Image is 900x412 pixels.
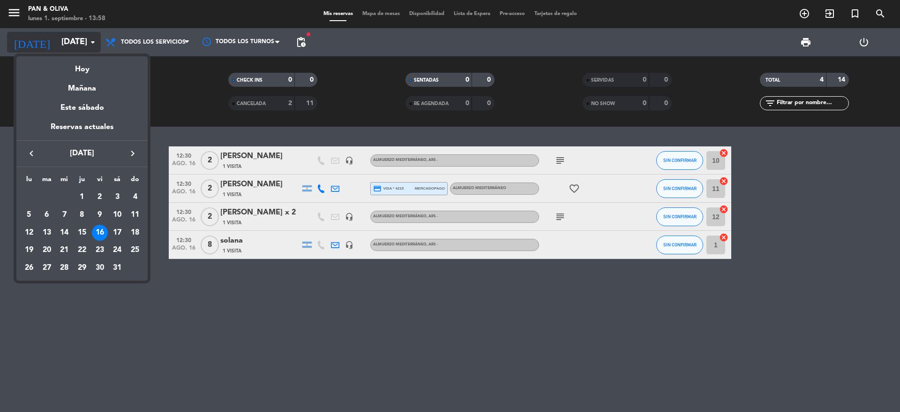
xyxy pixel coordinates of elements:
[26,148,37,159] i: keyboard_arrow_left
[21,260,37,276] div: 26
[73,174,91,189] th: jueves
[92,207,108,223] div: 9
[55,224,73,242] td: 14 de agosto de 2024
[91,259,109,277] td: 30 de agosto de 2024
[126,241,144,259] td: 25 de agosto de 2024
[39,207,55,223] div: 6
[55,206,73,224] td: 7 de agosto de 2024
[91,188,109,206] td: 2 de agosto de 2024
[20,206,38,224] td: 5 de agosto de 2024
[92,225,108,241] div: 16
[40,147,124,160] span: [DATE]
[109,242,125,258] div: 24
[16,76,148,95] div: Mañana
[21,207,37,223] div: 5
[21,225,37,241] div: 12
[109,225,125,241] div: 17
[16,56,148,76] div: Hoy
[109,259,127,277] td: 31 de agosto de 2024
[91,241,109,259] td: 23 de agosto de 2024
[91,206,109,224] td: 9 de agosto de 2024
[74,242,90,258] div: 22
[109,207,125,223] div: 10
[56,207,72,223] div: 7
[126,188,144,206] td: 4 de agosto de 2024
[55,241,73,259] td: 21 de agosto de 2024
[55,259,73,277] td: 28 de agosto de 2024
[56,225,72,241] div: 14
[73,241,91,259] td: 22 de agosto de 2024
[109,189,125,205] div: 3
[56,260,72,276] div: 28
[109,206,127,224] td: 10 de agosto de 2024
[39,260,55,276] div: 27
[74,207,90,223] div: 8
[38,206,56,224] td: 6 de agosto de 2024
[126,206,144,224] td: 11 de agosto de 2024
[124,147,141,160] button: keyboard_arrow_right
[23,147,40,160] button: keyboard_arrow_left
[109,241,127,259] td: 24 de agosto de 2024
[38,174,56,189] th: martes
[127,148,138,159] i: keyboard_arrow_right
[20,188,73,206] td: AGO.
[21,242,37,258] div: 19
[16,121,148,140] div: Reservas actuales
[20,259,38,277] td: 26 de agosto de 2024
[20,174,38,189] th: lunes
[92,189,108,205] div: 2
[127,242,143,258] div: 25
[39,242,55,258] div: 20
[91,224,109,242] td: 16 de agosto de 2024
[74,260,90,276] div: 29
[56,242,72,258] div: 21
[92,242,108,258] div: 23
[127,225,143,241] div: 18
[73,259,91,277] td: 29 de agosto de 2024
[109,188,127,206] td: 3 de agosto de 2024
[126,224,144,242] td: 18 de agosto de 2024
[16,95,148,121] div: Este sábado
[39,225,55,241] div: 13
[109,174,127,189] th: sábado
[109,224,127,242] td: 17 de agosto de 2024
[91,174,109,189] th: viernes
[38,224,56,242] td: 13 de agosto de 2024
[74,225,90,241] div: 15
[55,174,73,189] th: miércoles
[38,241,56,259] td: 20 de agosto de 2024
[38,259,56,277] td: 27 de agosto de 2024
[73,206,91,224] td: 8 de agosto de 2024
[109,260,125,276] div: 31
[74,189,90,205] div: 1
[126,174,144,189] th: domingo
[73,188,91,206] td: 1 de agosto de 2024
[127,189,143,205] div: 4
[92,260,108,276] div: 30
[127,207,143,223] div: 11
[20,224,38,242] td: 12 de agosto de 2024
[73,224,91,242] td: 15 de agosto de 2024
[20,241,38,259] td: 19 de agosto de 2024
